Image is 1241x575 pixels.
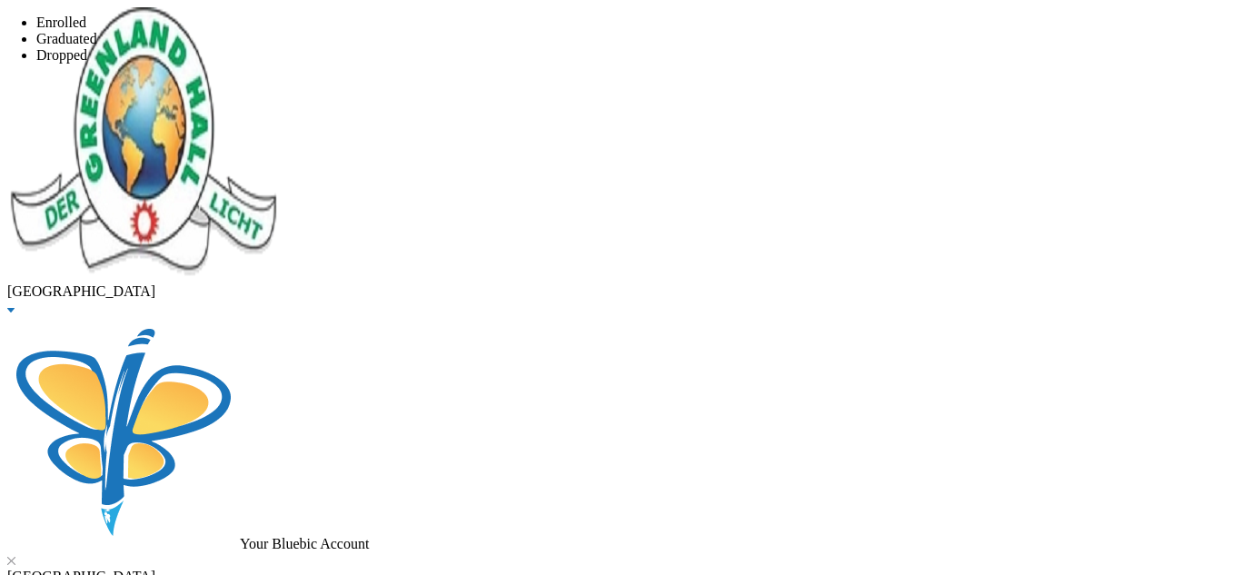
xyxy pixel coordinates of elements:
span: Enrolled [36,15,86,30]
span: Dropped [36,47,87,63]
span: Your Bluebic Account [240,536,369,551]
span: Graduated [36,31,97,46]
div: [GEOGRAPHIC_DATA] [7,283,1234,300]
img: logo [7,7,280,280]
